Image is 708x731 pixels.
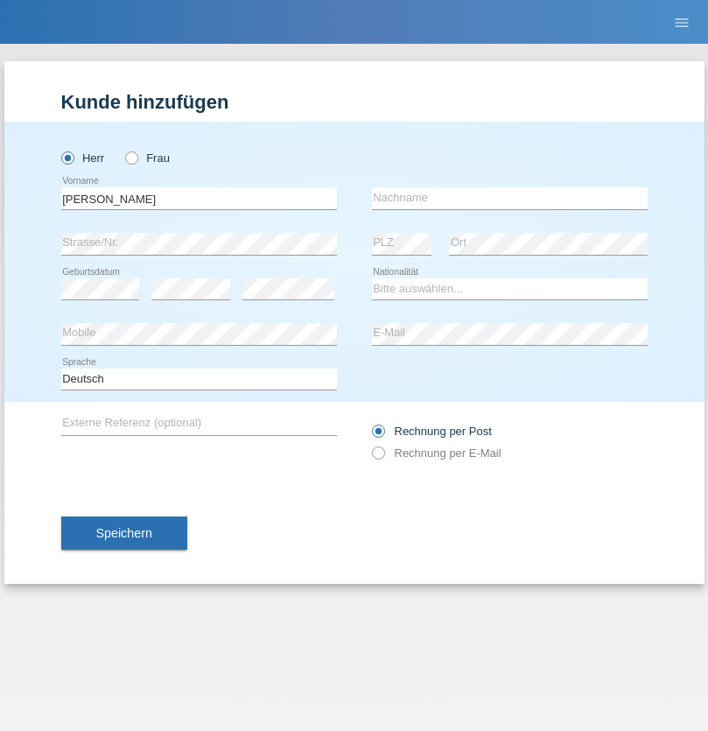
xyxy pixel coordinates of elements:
[372,425,383,446] input: Rechnung per Post
[61,151,73,163] input: Herr
[61,151,105,165] label: Herr
[664,17,699,27] a: menu
[372,446,501,460] label: Rechnung per E-Mail
[125,151,137,163] input: Frau
[673,14,690,32] i: menu
[96,526,152,540] span: Speichern
[61,91,648,113] h1: Kunde hinzufügen
[372,446,383,468] input: Rechnung per E-Mail
[61,517,187,550] button: Speichern
[125,151,170,165] label: Frau
[372,425,492,438] label: Rechnung per Post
